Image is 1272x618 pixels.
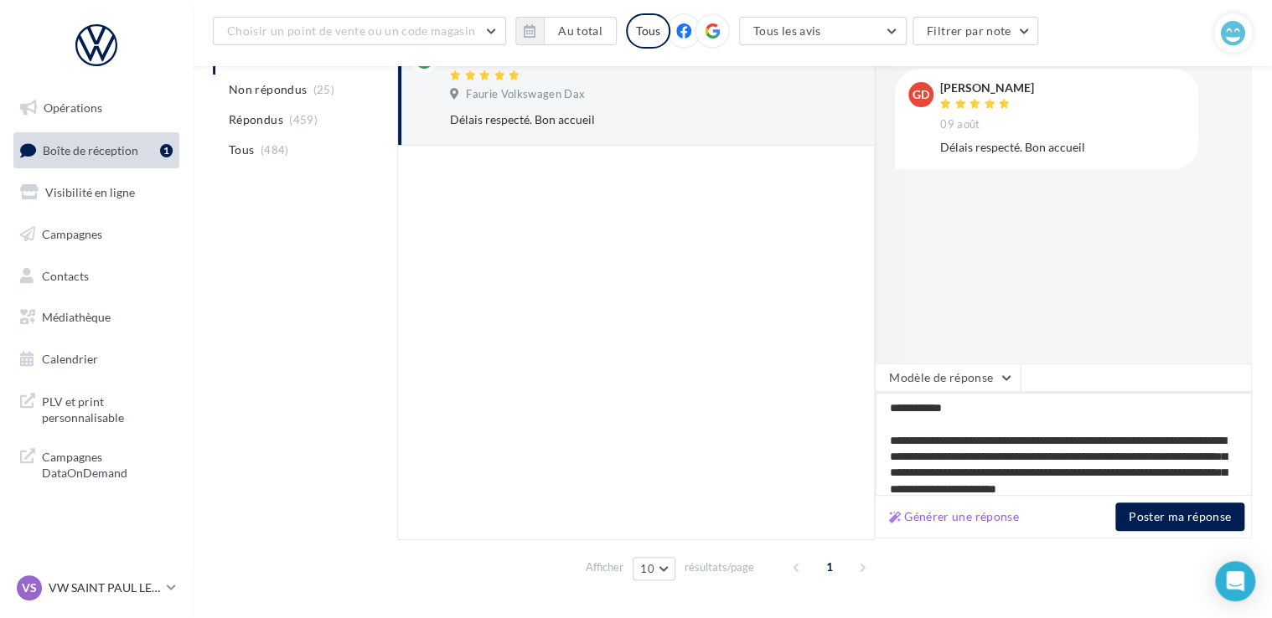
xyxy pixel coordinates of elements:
button: Choisir un point de vente ou un code magasin [213,17,506,45]
button: Tous les avis [739,17,907,45]
a: Campagnes DataOnDemand [10,439,183,488]
span: 1 [816,554,843,580]
span: VS [22,579,37,596]
span: Non répondus [229,81,307,98]
span: GD [913,86,929,103]
span: 10 [640,562,654,575]
a: Médiathèque [10,300,183,335]
button: Générer une réponse [882,507,1026,527]
a: Campagnes [10,217,183,252]
span: Médiathèque [42,310,111,324]
button: Poster ma réponse [1115,502,1244,531]
div: Tous [626,13,670,49]
span: résultats/page [685,559,754,575]
button: Au total [544,17,617,45]
a: Visibilité en ligne [10,175,183,210]
button: Au total [515,17,617,45]
span: (484) [261,143,289,157]
a: Opérations [10,90,183,126]
span: (25) [313,83,334,96]
div: Open Intercom Messenger [1215,561,1255,601]
span: Répondus [229,111,283,128]
div: [PERSON_NAME] [940,82,1034,94]
a: Contacts [10,259,183,294]
span: Opérations [44,100,102,115]
span: Visibilité en ligne [45,185,135,199]
span: Calendrier [42,352,98,366]
div: Délais respecté. Bon accueil [940,139,1185,156]
a: Calendrier [10,342,183,377]
span: Tous [229,142,254,158]
span: Campagnes DataOnDemand [42,445,173,482]
div: Délais respecté. Bon accueil [450,111,751,128]
span: Choisir un point de vente ou un code magasin [227,23,475,38]
span: Tous les avis [753,23,821,38]
span: (459) [289,113,318,126]
span: Faurie Volkswagen Dax [466,87,585,102]
a: VS VW SAINT PAUL LES DAX [13,572,179,604]
span: Campagnes [42,227,102,241]
p: VW SAINT PAUL LES DAX [49,579,160,596]
button: Ignorer [804,108,860,131]
span: Boîte de réception [43,142,138,157]
a: PLV et print personnalisable [10,384,183,433]
button: Filtrer par note [913,17,1039,45]
a: Boîte de réception1 [10,132,183,168]
span: PLV et print personnalisable [42,390,173,426]
span: Afficher [586,559,623,575]
div: 1 [160,144,173,157]
span: 09 août [940,117,980,132]
button: Modèle de réponse [875,363,1021,392]
button: 10 [633,557,675,580]
span: Contacts [42,268,89,282]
